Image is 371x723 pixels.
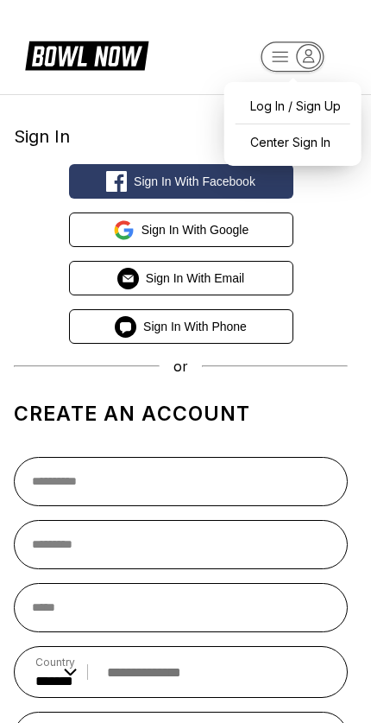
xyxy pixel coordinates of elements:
button: Sign in with Facebook [69,164,293,199]
button: Sign in with Phone [69,309,293,344]
span: Sign in with Email [146,271,244,285]
div: or [14,358,348,375]
div: Sign In [14,126,348,147]
span: Sign in with Facebook [134,174,255,188]
button: Sign in with Email [69,261,293,295]
a: Center Sign In [233,127,353,157]
button: Sign in with Google [69,212,293,247]
a: Log In / Sign Up [233,91,353,121]
span: Sign in with Phone [143,320,247,333]
h1: Create an account [14,402,348,426]
span: Sign in with Google [141,223,249,237]
label: Country [35,656,77,669]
